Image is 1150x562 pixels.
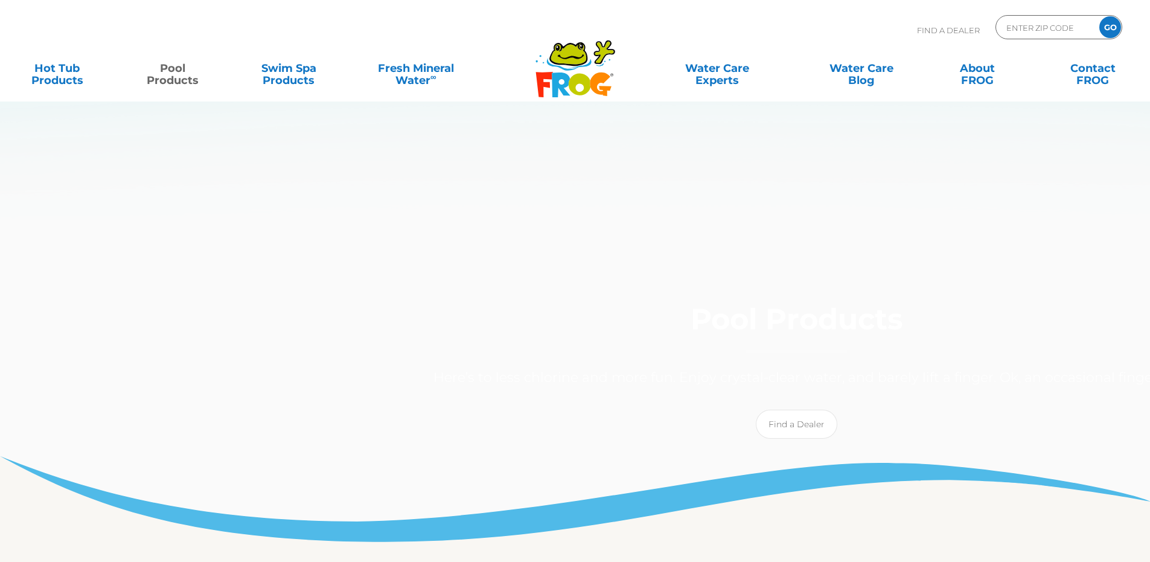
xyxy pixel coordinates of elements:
[756,410,837,439] a: Find a Dealer
[128,56,218,80] a: PoolProducts
[917,15,980,45] p: Find A Dealer
[244,56,334,80] a: Swim SpaProducts
[529,24,622,98] img: Frog Products Logo
[1048,56,1138,80] a: ContactFROG
[430,72,436,82] sup: ∞
[12,56,102,80] a: Hot TubProducts
[359,56,472,80] a: Fresh MineralWater∞
[644,56,790,80] a: Water CareExperts
[1099,16,1121,38] input: GO
[932,56,1022,80] a: AboutFROG
[816,56,906,80] a: Water CareBlog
